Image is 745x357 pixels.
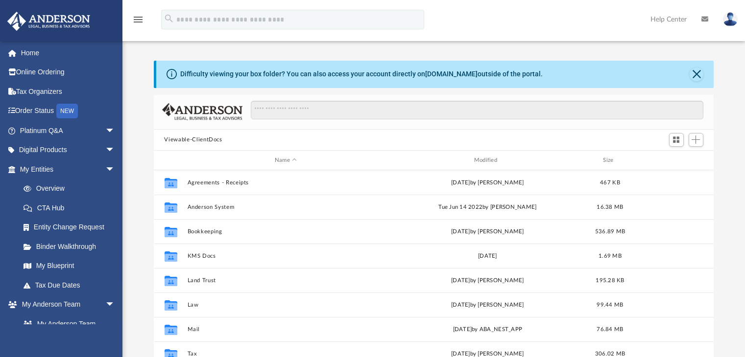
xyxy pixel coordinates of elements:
[14,275,130,295] a: Tax Due Dates
[105,159,125,179] span: arrow_drop_down
[132,14,144,25] i: menu
[187,228,385,235] button: Bookkeeping
[187,302,385,308] button: Law
[105,295,125,315] span: arrow_drop_down
[105,140,125,160] span: arrow_drop_down
[56,104,78,118] div: NEW
[14,218,130,237] a: Entity Change Request
[596,278,624,283] span: 195.28 KB
[158,156,182,165] div: id
[180,69,543,79] div: Difficulty viewing your box folder? You can also access your account directly on outside of the p...
[595,229,625,234] span: 536.89 MB
[14,314,120,334] a: My Anderson Team
[7,43,130,63] a: Home
[14,237,130,256] a: Binder Walkthrough
[187,204,385,210] button: Anderson System
[7,159,130,179] a: My Entitiesarrow_drop_down
[187,156,384,165] div: Name
[14,256,125,276] a: My Blueprint
[389,276,586,285] div: [DATE] by [PERSON_NAME]
[164,13,174,24] i: search
[389,252,586,261] div: [DATE]
[7,140,130,160] a: Digital Productsarrow_drop_down
[7,63,130,82] a: Online Ordering
[389,227,586,236] div: [DATE] by [PERSON_NAME]
[14,198,130,218] a: CTA Hub
[597,327,623,332] span: 76.84 MB
[389,203,586,212] div: Tue Jun 14 2022 by [PERSON_NAME]
[690,67,703,81] button: Close
[7,82,130,101] a: Tax Organizers
[600,180,620,185] span: 467 KB
[4,12,93,31] img: Anderson Advisors Platinum Portal
[590,156,629,165] div: Size
[689,133,703,147] button: Add
[14,179,130,199] a: Overview
[7,101,130,121] a: Order StatusNEW
[389,301,586,310] div: [DATE] by [PERSON_NAME]
[425,70,478,78] a: [DOMAIN_NAME]
[251,101,703,119] input: Search files and folders
[389,325,586,334] div: [DATE] by ABA_NEST_APP
[164,135,222,144] button: Viewable-ClientDocs
[723,12,738,26] img: User Pic
[597,204,623,210] span: 16.38 MB
[187,179,385,186] button: Agreements - Receipts
[595,351,625,357] span: 306.02 MB
[597,302,623,308] span: 99.44 MB
[388,156,586,165] div: Modified
[599,253,622,259] span: 1.69 MB
[187,253,385,259] button: KMS Docs
[7,121,130,140] a: Platinum Q&Aarrow_drop_down
[7,295,125,314] a: My Anderson Teamarrow_drop_down
[634,156,702,165] div: id
[389,178,586,187] div: [DATE] by [PERSON_NAME]
[669,133,684,147] button: Switch to Grid View
[105,121,125,141] span: arrow_drop_down
[132,19,144,25] a: menu
[187,326,385,333] button: Mail
[187,351,385,357] button: Tax
[187,277,385,284] button: Land Trust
